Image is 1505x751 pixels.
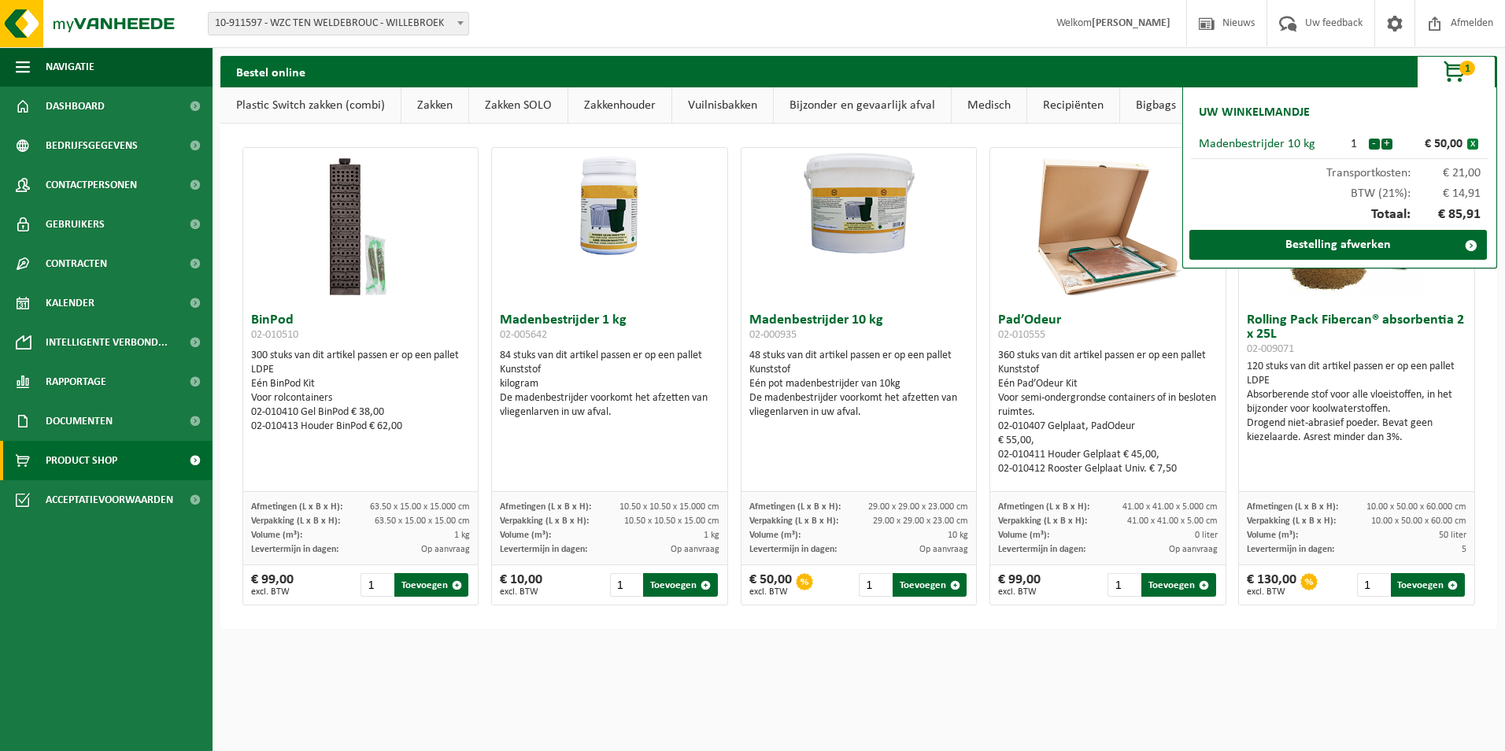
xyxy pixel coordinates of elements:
[394,573,468,597] button: Toevoegen
[749,587,792,597] span: excl. BTW
[749,545,837,554] span: Levertermijn in dagen:
[251,502,342,512] span: Afmetingen (L x B x H):
[998,587,1041,597] span: excl. BTW
[500,313,719,345] h3: Madenbestrijder 1 kg
[749,573,792,597] div: € 50,00
[859,573,891,597] input: 1
[998,502,1089,512] span: Afmetingen (L x B x H):
[1247,374,1466,388] div: LDPE
[401,87,468,124] a: Zakken
[1439,531,1466,540] span: 50 liter
[749,502,841,512] span: Afmetingen (L x B x H):
[1247,343,1294,355] span: 02-009071
[998,377,1218,391] div: Eén Pad’Odeur Kit
[998,391,1218,476] div: Voor semi-ondergrondse containers of in besloten ruimtes. 02-010407 Gelplaat, PadOdeur € 55,00, 0...
[1029,148,1186,305] img: 02-010555
[749,516,838,526] span: Verpakking (L x B x H):
[46,480,173,520] span: Acceptatievoorwaarden
[1391,573,1465,597] button: Toevoegen
[749,313,969,345] h3: Madenbestrijder 10 kg
[568,87,671,124] a: Zakkenhouder
[1247,516,1336,526] span: Verpakking (L x B x H):
[1127,516,1218,526] span: 41.00 x 41.00 x 5.00 cm
[1467,139,1478,150] button: x
[251,377,471,391] div: Eén BinPod Kit
[610,573,642,597] input: 1
[1357,573,1389,597] input: 1
[251,573,294,597] div: € 99,00
[672,87,773,124] a: Vuilnisbakken
[46,87,105,126] span: Dashboard
[1107,573,1140,597] input: 1
[500,349,719,420] div: 84 stuks van dit artikel passen er op een pallet
[1247,545,1334,554] span: Levertermijn in dagen:
[1191,159,1488,179] div: Transportkosten:
[998,363,1218,377] div: Kunststof
[1191,95,1318,130] h2: Uw winkelmandje
[46,126,138,165] span: Bedrijfsgegevens
[361,573,393,597] input: 1
[220,87,401,124] a: Plastic Switch zakken (combi)
[46,362,106,401] span: Rapportage
[454,531,470,540] span: 1 kg
[208,12,469,35] span: 10-911597 - WZC TEN WELDEBROUC - WILLEBROEK
[1195,531,1218,540] span: 0 liter
[251,545,338,554] span: Levertermijn in dagen:
[1191,200,1488,230] div: Totaal:
[220,56,321,87] h2: Bestel online
[749,531,801,540] span: Volume (m³):
[1247,587,1296,597] span: excl. BTW
[1189,230,1487,260] a: Bestelling afwerken
[1199,138,1340,150] div: Madenbestrijder 10 kg
[671,545,719,554] span: Op aanvraag
[500,502,591,512] span: Afmetingen (L x B x H):
[1120,87,1192,124] a: Bigbags
[1247,360,1466,445] div: 120 stuks van dit artikel passen er op een pallet
[500,391,719,420] div: De madenbestrijder voorkomt het afzetten van vliegenlarven in uw afval.
[998,349,1218,476] div: 360 stuks van dit artikel passen er op een pallet
[998,545,1085,554] span: Levertermijn in dagen:
[1247,573,1296,597] div: € 130,00
[209,13,468,35] span: 10-911597 - WZC TEN WELDEBROUC - WILLEBROEK
[749,377,969,391] div: Eén pot madenbestrijder van 10kg
[624,516,719,526] span: 10.50 x 10.50 x 15.00 cm
[1411,208,1481,222] span: € 85,91
[46,244,107,283] span: Contracten
[46,441,117,480] span: Product Shop
[251,313,471,345] h3: BinPod
[1459,61,1475,76] span: 1
[1396,138,1467,150] div: € 50,00
[1411,187,1481,200] span: € 14,91
[1247,313,1466,356] h3: Rolling Pack Fibercan® absorbentia 2 x 25L
[998,573,1041,597] div: € 99,00
[643,573,717,597] button: Toevoegen
[46,401,113,441] span: Documenten
[46,283,94,323] span: Kalender
[998,516,1087,526] span: Verpakking (L x B x H):
[1247,388,1466,416] div: Absorberende stof voor alle vloeistoffen, in het bijzonder voor koolwaterstoffen.
[774,87,951,124] a: Bijzonder en gevaarlijk afval
[893,573,967,597] button: Toevoegen
[251,329,298,341] span: 02-010510
[421,545,470,554] span: Op aanvraag
[500,329,547,341] span: 02-005642
[370,502,470,512] span: 63.50 x 15.00 x 15.000 cm
[1247,502,1338,512] span: Afmetingen (L x B x H):
[1340,138,1368,150] div: 1
[1417,56,1496,87] button: 1
[1027,87,1119,124] a: Recipiënten
[1247,531,1298,540] span: Volume (m³):
[741,148,977,265] img: 02-000935
[873,516,968,526] span: 29.00 x 29.00 x 23.00 cm
[704,531,719,540] span: 1 kg
[251,587,294,597] span: excl. BTW
[1092,17,1170,29] strong: [PERSON_NAME]
[500,573,542,597] div: € 10,00
[469,87,568,124] a: Zakken SOLO
[1366,502,1466,512] span: 10.00 x 50.00 x 60.000 cm
[998,531,1049,540] span: Volume (m³):
[1191,179,1488,200] div: BTW (21%):
[1462,545,1466,554] span: 5
[749,363,969,377] div: Kunststof
[500,587,542,597] span: excl. BTW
